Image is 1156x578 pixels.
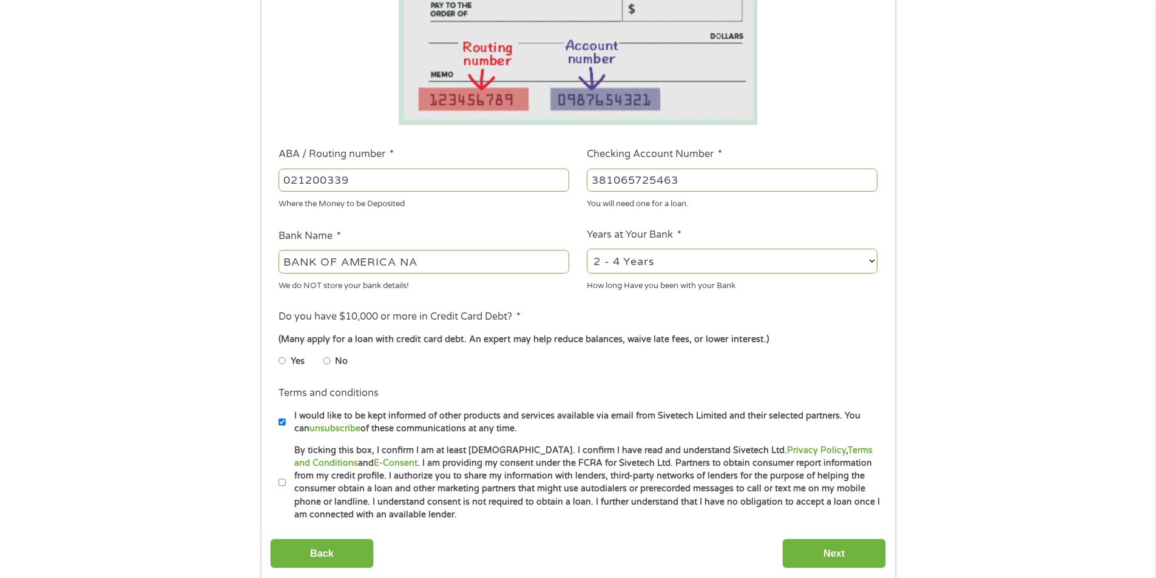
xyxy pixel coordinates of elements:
[587,194,877,210] div: You will need one for a loan.
[286,409,881,435] label: I would like to be kept informed of other products and services available via email from Sivetech...
[309,423,360,434] a: unsubscribe
[286,444,881,522] label: By ticking this box, I confirm I am at least [DEMOGRAPHIC_DATA]. I confirm I have read and unders...
[279,169,569,192] input: 263177916
[294,445,873,468] a: Terms and Conditions
[279,387,379,400] label: Terms and conditions
[279,230,341,243] label: Bank Name
[279,148,394,161] label: ABA / Routing number
[587,275,877,292] div: How long Have you been with your Bank
[279,311,521,323] label: Do you have $10,000 or more in Credit Card Debt?
[374,458,417,468] a: E-Consent
[335,355,348,368] label: No
[279,194,569,210] div: Where the Money to be Deposited
[587,169,877,192] input: 345634636
[279,333,877,346] div: (Many apply for a loan with credit card debt. An expert may help reduce balances, waive late fees...
[787,445,846,455] a: Privacy Policy
[587,229,681,241] label: Years at Your Bank
[279,275,569,292] div: We do NOT store your bank details!
[291,355,305,368] label: Yes
[587,148,722,161] label: Checking Account Number
[270,539,374,568] input: Back
[782,539,886,568] input: Next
